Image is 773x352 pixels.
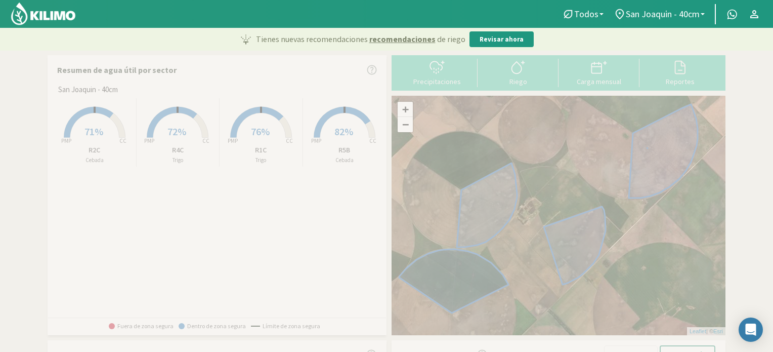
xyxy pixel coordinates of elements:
[398,102,413,117] a: Zoom in
[334,125,353,138] span: 82%
[400,78,475,85] div: Precipitaciones
[286,137,293,144] tspan: CC
[119,137,126,144] tspan: CC
[137,145,220,155] p: R4C
[562,78,636,85] div: Carga mensual
[303,156,386,165] p: Cebada
[53,156,136,165] p: Cebada
[369,137,376,144] tspan: CC
[203,137,210,144] tspan: CC
[481,78,555,85] div: Riego
[53,145,136,155] p: R2C
[84,125,103,138] span: 71%
[167,125,186,138] span: 72%
[57,64,177,76] p: Resumen de agua útil por sector
[61,137,71,144] tspan: PMP
[58,84,118,96] span: San Joaquin - 40cm
[303,145,386,155] p: R5B
[311,137,321,144] tspan: PMP
[369,33,436,45] span: recomendaciones
[478,59,559,86] button: Riego
[179,323,246,330] span: Dentro de zona segura
[713,328,723,334] a: Esri
[251,125,270,138] span: 76%
[639,59,720,86] button: Reportes
[437,33,465,45] span: de riego
[739,318,763,342] div: Open Intercom Messenger
[642,78,717,85] div: Reportes
[228,137,238,144] tspan: PMP
[220,156,303,165] p: Trigo
[10,2,76,26] img: Kilimo
[397,59,478,86] button: Precipitaciones
[256,33,465,45] p: Tienes nuevas recomendaciones
[690,328,706,334] a: Leaflet
[251,323,320,330] span: Límite de zona segura
[137,156,220,165] p: Trigo
[398,117,413,132] a: Zoom out
[144,137,154,144] tspan: PMP
[626,9,700,19] span: San Joaquin - 40cm
[220,145,303,155] p: R1C
[109,323,174,330] span: Fuera de zona segura
[480,34,524,45] p: Revisar ahora
[469,31,534,48] button: Revisar ahora
[559,59,639,86] button: Carga mensual
[574,9,598,19] span: Todos
[687,327,725,336] div: | ©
